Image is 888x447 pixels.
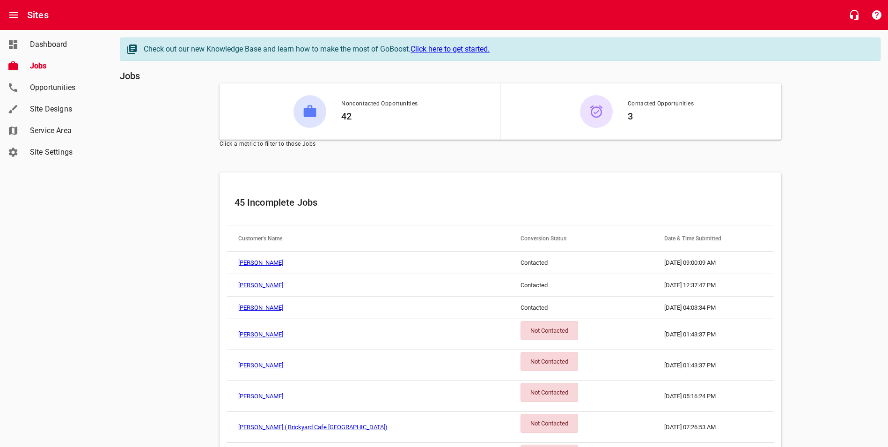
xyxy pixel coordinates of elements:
span: Click a metric to filter to those Jobs [220,140,781,149]
td: [DATE] 05:16:24 PM [653,381,773,412]
h6: Jobs [120,68,881,83]
td: Contacted [509,252,653,274]
span: Opportunities [30,82,101,93]
a: [PERSON_NAME] [238,282,283,289]
th: Date & Time Submitted [653,225,773,252]
a: [PERSON_NAME]Contacted[DATE] 12:37:47 PM [227,274,774,297]
span: Site Settings [30,147,101,158]
td: [DATE] 07:26:53 AM [653,412,773,443]
td: [DATE] 01:43:37 PM [653,319,773,350]
a: [PERSON_NAME] [238,362,283,369]
div: Not Contacted [521,321,578,340]
td: [DATE] 01:43:37 PM [653,350,773,381]
td: [DATE] 12:37:47 PM [653,274,773,297]
a: [PERSON_NAME]Contacted[DATE] 09:00:09 AM [227,252,774,274]
button: Live Chat [843,4,866,26]
h6: 3 [628,109,694,124]
a: [PERSON_NAME] ( Brickyard Cafe [GEOGRAPHIC_DATA]) [238,424,388,431]
a: Click here to get started. [411,45,490,53]
div: Check out our new Knowledge Base and learn how to make the most of GoBoost. [144,44,871,55]
button: Support Portal [866,4,888,26]
span: Noncontacted Opportunities [341,99,418,109]
span: Dashboard [30,39,101,50]
button: Open drawer [2,4,25,26]
a: [PERSON_NAME]Not Contacted[DATE] 01:43:37 PM [227,350,774,381]
h6: 42 [341,109,418,124]
th: Conversion Status [509,225,653,252]
td: [DATE] 04:03:34 PM [653,297,773,319]
span: Contacted Opportunities [628,99,694,109]
th: Customer's Name [227,225,510,252]
a: [PERSON_NAME] [238,304,283,311]
span: Jobs [30,60,101,72]
a: [PERSON_NAME]Not Contacted[DATE] 05:16:24 PM [227,381,774,412]
span: Site Designs [30,104,101,115]
div: Not Contacted [521,383,578,402]
a: [PERSON_NAME] ( Brickyard Cafe [GEOGRAPHIC_DATA])Not Contacted[DATE] 07:26:53 AM [227,412,774,443]
a: [PERSON_NAME] [238,393,283,400]
a: [PERSON_NAME] [238,331,283,338]
td: [DATE] 09:00:09 AM [653,252,773,274]
a: [PERSON_NAME]Contacted[DATE] 04:03:34 PM [227,297,774,319]
a: [PERSON_NAME] [238,259,283,266]
td: Contacted [509,274,653,297]
td: Contacted [509,297,653,319]
h6: Sites [27,7,49,22]
button: Noncontacted Opportunities42 [220,83,500,140]
h6: 45 Incomplete Jobs [235,195,766,210]
div: Not Contacted [521,352,578,371]
a: [PERSON_NAME]Not Contacted[DATE] 01:43:37 PM [227,319,774,350]
div: Not Contacted [521,414,578,433]
span: Service Area [30,125,101,136]
button: Contacted Opportunities3 [500,83,781,140]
